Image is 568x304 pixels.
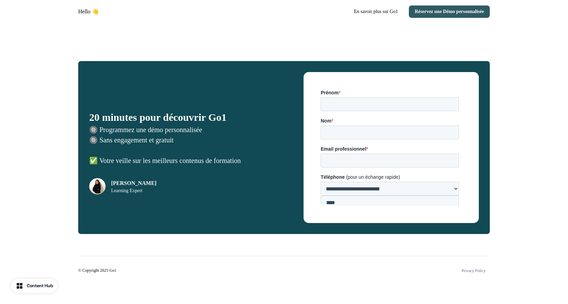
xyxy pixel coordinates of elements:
p: [PERSON_NAME] [111,179,156,187]
div: Content Hub [27,282,53,289]
p: 🔘 Programmez une démo personnalisée 🔘 Sans engagement et gratuit ✅ Votre veille sur les meilleurs... [89,125,284,166]
p: Hello 👋 [78,8,99,16]
a: Privacy Policy [458,265,490,277]
a: En savoir plus sur Go1 [348,5,403,18]
p: © Copyright 2025 Go1 [78,268,116,273]
button: Content Hub [11,279,57,293]
p: Learning Expert [111,188,156,194]
iframe: Form 0 [321,89,462,206]
p: 20 minutes pour découvrir Go1 [89,112,284,123]
button: Réservez une Démo personnalisée [409,5,490,18]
